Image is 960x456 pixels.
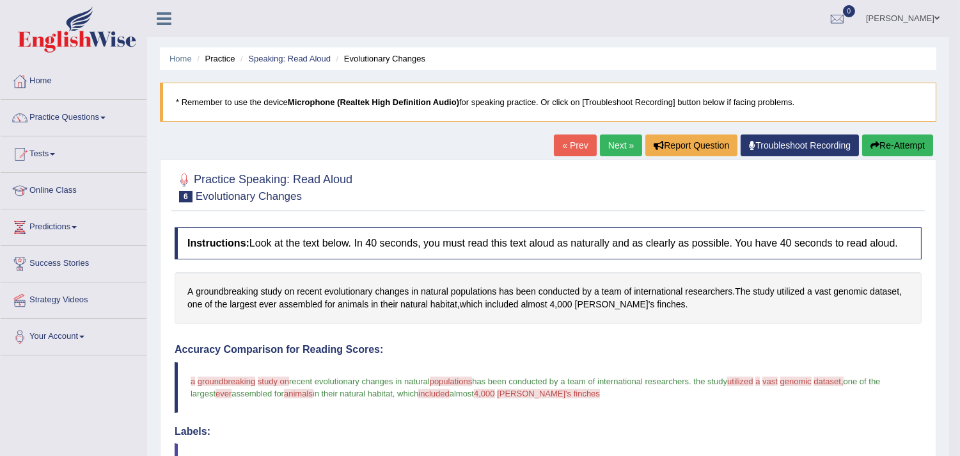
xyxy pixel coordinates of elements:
blockquote: * Remember to use the device for speaking practice. Or click on [Troubleshoot Recording] button b... [160,83,936,122]
span: Click to see word definition [870,285,899,298]
span: Click to see word definition [381,298,398,311]
span: Click to see word definition [460,298,483,311]
a: Home [169,54,192,63]
h4: Accuracy Comparison for Reading Scores: [175,344,922,355]
span: 6 [179,191,193,202]
span: utilized [727,377,753,386]
span: Click to see word definition [735,285,750,298]
span: which [397,389,418,398]
span: Click to see word definition [550,298,555,311]
small: Evolutionary Changes [196,190,302,202]
a: « Prev [554,134,596,156]
a: Home [1,63,146,95]
span: has been conducted by a team of international researchers [472,377,689,386]
span: dataset, [814,377,843,386]
h4: Look at the text below. In 40 seconds, you must read this text aloud as naturally and as clearly ... [175,227,922,259]
li: Practice [194,53,235,65]
span: genomic [780,377,812,386]
span: Click to see word definition [230,298,256,311]
span: Click to see word definition [325,298,335,311]
b: Instructions: [187,238,249,248]
span: Click to see word definition [260,285,281,298]
a: Troubleshoot Recording [741,134,859,156]
span: Click to see word definition [485,298,518,311]
span: one of the largest [191,377,883,398]
a: Your Account [1,319,146,351]
a: Practice Questions [1,100,146,132]
a: Success Stories [1,246,146,278]
span: Click to see word definition [516,285,536,298]
span: Click to see word definition [539,285,580,298]
a: Predictions [1,209,146,241]
li: Evolutionary Changes [333,53,425,65]
span: Click to see word definition [451,285,497,298]
span: Click to see word definition [624,285,632,298]
span: Click to see word definition [557,298,572,311]
span: study on [258,377,289,386]
span: Click to see word definition [196,285,258,298]
span: Click to see word definition [777,285,805,298]
button: Report Question [645,134,737,156]
span: recent evolutionary changes in natural [289,377,430,386]
span: Click to see word definition [685,285,732,298]
span: Click to see word definition [285,285,295,298]
span: Click to see word definition [594,285,599,298]
span: Click to see word definition [430,298,457,311]
span: Click to see word definition [411,285,418,298]
span: Click to see word definition [375,285,409,298]
h4: Labels: [175,426,922,437]
span: Click to see word definition [521,298,547,311]
span: Click to see word definition [602,285,622,298]
a: Online Class [1,173,146,205]
span: Click to see word definition [499,285,514,298]
span: Click to see word definition [338,298,368,311]
span: almost [450,389,474,398]
span: , [393,389,395,398]
h2: Practice Speaking: Read Aloud [175,170,352,202]
span: Click to see word definition [753,285,774,298]
span: Click to see word definition [575,298,655,311]
span: Click to see word definition [815,285,831,298]
span: Click to see word definition [634,285,682,298]
button: Re-Attempt [862,134,933,156]
span: Click to see word definition [279,298,322,311]
span: populations [430,377,473,386]
span: [PERSON_NAME]'s finches [497,389,600,398]
span: . [689,377,691,386]
span: a [191,377,195,386]
span: a [755,377,760,386]
span: Click to see word definition [421,285,448,298]
a: Speaking: Read Aloud [248,54,331,63]
span: assembled for [232,389,284,398]
span: Click to see word definition [187,285,193,298]
span: Click to see word definition [400,298,428,311]
span: in their natural habitat [313,389,393,398]
span: groundbreaking [198,377,255,386]
a: Tests [1,136,146,168]
span: vast [762,377,778,386]
span: ever [216,389,232,398]
span: Click to see word definition [187,298,202,311]
a: Next » [600,134,642,156]
span: 0 [843,5,856,17]
a: Strategy Videos [1,282,146,314]
span: Click to see word definition [297,285,322,298]
span: Click to see word definition [205,298,212,311]
span: Click to see word definition [324,285,373,298]
span: Click to see word definition [215,298,227,311]
span: included [418,389,449,398]
div: . , , , . [175,272,922,324]
span: animals [284,389,313,398]
span: Click to see word definition [259,298,276,311]
span: Click to see word definition [657,298,685,311]
span: the study [693,377,727,386]
span: Click to see word definition [371,298,378,311]
span: 4,000 [474,389,495,398]
span: Click to see word definition [833,285,867,298]
b: Microphone (Realtek High Definition Audio) [288,97,459,107]
span: Click to see word definition [807,285,812,298]
span: Click to see word definition [582,285,592,298]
